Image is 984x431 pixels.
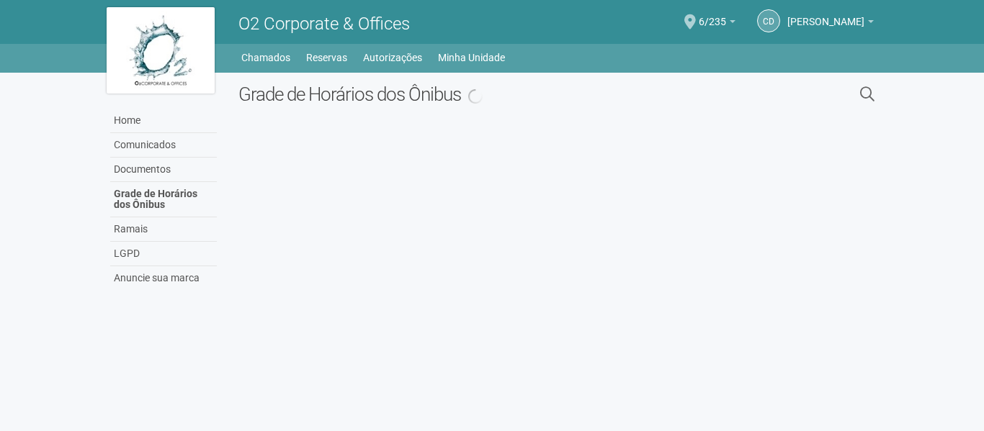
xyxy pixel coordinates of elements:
[110,217,217,242] a: Ramais
[306,47,347,68] a: Reservas
[363,47,422,68] a: Autorizações
[238,83,712,105] h2: Grade de Horários dos Ônibus
[110,133,217,158] a: Comunicados
[107,7,215,94] img: logo.jpg
[787,18,874,30] a: [PERSON_NAME]
[757,9,780,32] a: Cd
[110,242,217,266] a: LGPD
[110,158,217,182] a: Documentos
[110,266,217,290] a: Anuncie sua marca
[699,18,735,30] a: 6/235
[787,2,864,27] span: Carolina de Souza França
[699,2,726,27] span: 6/235
[241,47,290,68] a: Chamados
[438,47,505,68] a: Minha Unidade
[238,14,410,34] span: O2 Corporate & Offices
[110,109,217,133] a: Home
[468,89,483,104] img: spinner.png
[110,182,217,217] a: Grade de Horários dos Ônibus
